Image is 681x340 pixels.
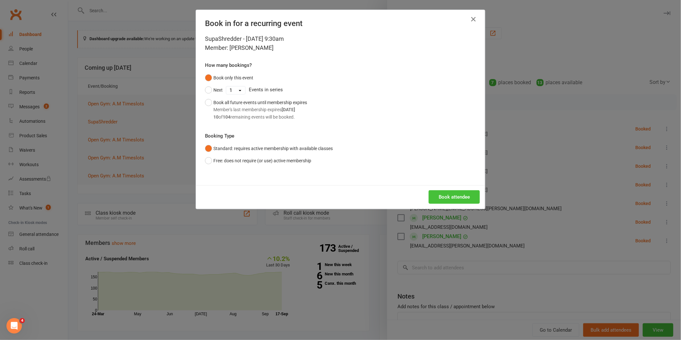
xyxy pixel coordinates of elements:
button: Standard: requires active membership with available classes [205,142,333,155]
label: Booking Type [205,132,234,140]
div: Book all future events until membership expires [213,99,307,121]
strong: 10 [213,114,219,120]
h4: Book in for a recurring event [205,19,476,28]
span: 4 [20,318,25,323]
div: of remaining events will be booked. [213,113,307,121]
strong: [DATE] [282,107,295,112]
button: Book attendee [429,190,480,204]
button: Book all future events until membership expiresMember's last membership expires[DATE]10of104remai... [205,96,307,123]
label: How many bookings? [205,61,252,69]
button: Book only this event [205,72,253,84]
button: Next [205,84,223,96]
strong: 104 [223,114,230,120]
button: Close [468,14,479,24]
div: Member's last membership expires [213,106,307,113]
div: Events in series [205,84,476,96]
iframe: Intercom live chat [6,318,22,334]
div: SupaShredder - [DATE] 9:30am Member: [PERSON_NAME] [205,34,476,52]
button: Free: does not require (or use) active membership [205,155,311,167]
